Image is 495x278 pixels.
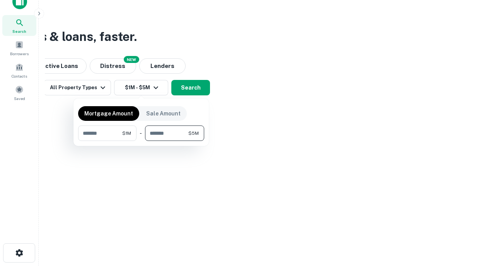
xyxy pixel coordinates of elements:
[140,125,142,141] div: -
[146,109,181,118] p: Sale Amount
[456,216,495,253] iframe: Chat Widget
[122,130,131,137] span: $1M
[188,130,199,137] span: $5M
[84,109,133,118] p: Mortgage Amount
